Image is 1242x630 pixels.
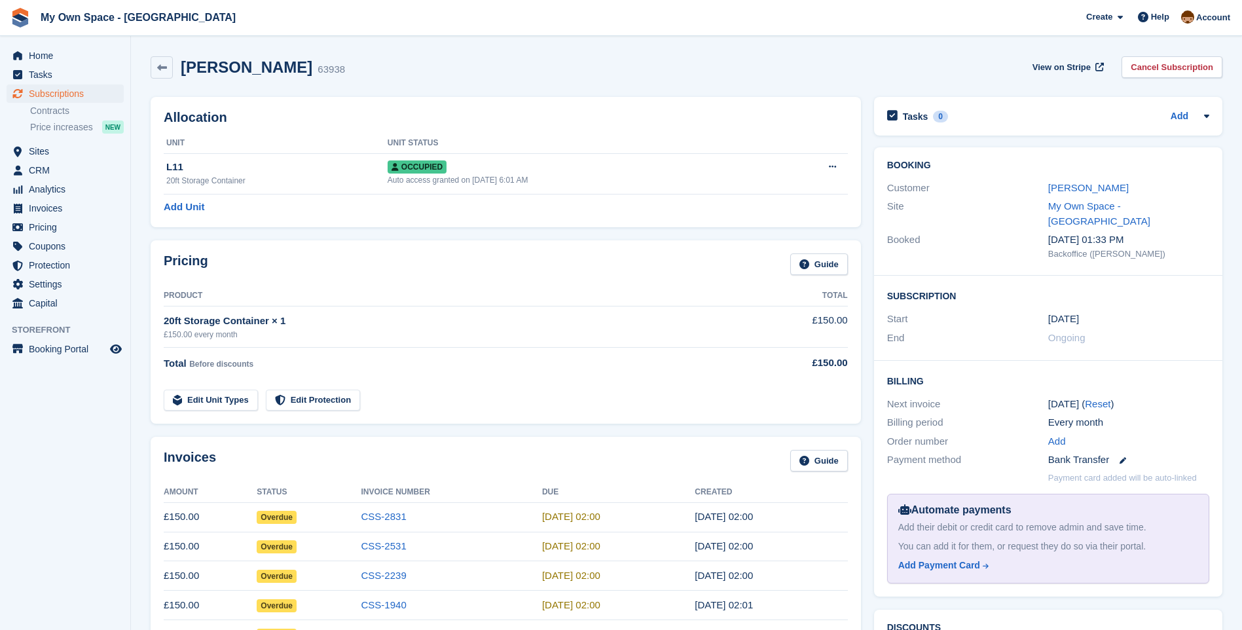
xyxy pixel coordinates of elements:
[318,62,345,77] div: 63938
[388,174,773,186] div: Auto access granted on [DATE] 6:01 AM
[887,331,1048,346] div: End
[29,142,107,160] span: Sites
[898,559,980,572] div: Add Payment Card
[164,314,743,329] div: 20ft Storage Container × 1
[695,482,847,503] th: Created
[1151,10,1169,24] span: Help
[1032,61,1091,74] span: View on Stripe
[257,540,297,553] span: Overdue
[1086,10,1112,24] span: Create
[542,599,600,610] time: 2025-06-25 01:00:00 UTC
[542,482,695,503] th: Due
[164,358,187,369] span: Total
[1048,397,1209,412] div: [DATE] ( )
[29,46,107,65] span: Home
[1027,56,1106,78] a: View on Stripe
[181,58,312,76] h2: [PERSON_NAME]
[30,120,124,134] a: Price increases NEW
[29,237,107,255] span: Coupons
[1122,56,1222,78] a: Cancel Subscription
[790,253,848,275] a: Guide
[898,502,1198,518] div: Automate payments
[7,218,124,236] a: menu
[166,160,388,175] div: L11
[1048,415,1209,430] div: Every month
[29,65,107,84] span: Tasks
[743,356,848,371] div: £150.00
[10,8,30,28] img: stora-icon-8386f47178a22dfd0bd8f6a31ec36ba5ce8667c1dd55bd0f319d3a0aa187defe.svg
[361,482,542,503] th: Invoice Number
[790,450,848,472] a: Guide
[7,340,124,358] a: menu
[166,175,388,187] div: 20ft Storage Container
[35,7,241,28] a: My Own Space - [GEOGRAPHIC_DATA]
[164,561,257,591] td: £150.00
[887,160,1209,171] h2: Booking
[1048,182,1129,193] a: [PERSON_NAME]
[898,559,1193,572] a: Add Payment Card
[7,256,124,274] a: menu
[887,199,1048,229] div: Site
[7,161,124,179] a: menu
[743,306,848,347] td: £150.00
[164,482,257,503] th: Amount
[1085,398,1110,409] a: Reset
[164,200,204,215] a: Add Unit
[1048,248,1209,261] div: Backoffice ([PERSON_NAME])
[7,84,124,103] a: menu
[7,142,124,160] a: menu
[1048,200,1150,227] a: My Own Space - [GEOGRAPHIC_DATA]
[1181,10,1194,24] img: Paula Harris
[933,111,948,122] div: 0
[7,199,124,217] a: menu
[695,511,753,522] time: 2025-09-24 01:00:30 UTC
[887,453,1048,468] div: Payment method
[7,46,124,65] a: menu
[1048,312,1079,327] time: 2024-12-24 01:00:00 UTC
[30,105,124,117] a: Contracts
[361,540,407,551] a: CSS-2531
[164,286,743,306] th: Product
[29,275,107,293] span: Settings
[1196,11,1230,24] span: Account
[542,570,600,581] time: 2025-07-25 01:00:00 UTC
[29,294,107,312] span: Capital
[257,482,361,503] th: Status
[903,111,928,122] h2: Tasks
[29,180,107,198] span: Analytics
[164,110,848,125] h2: Allocation
[108,341,124,357] a: Preview store
[388,133,773,154] th: Unit Status
[361,570,407,581] a: CSS-2239
[1048,453,1209,468] div: Bank Transfer
[898,540,1198,553] div: You can add it for them, or request they do so via their portal.
[29,161,107,179] span: CRM
[361,511,407,522] a: CSS-2831
[7,180,124,198] a: menu
[388,160,447,174] span: Occupied
[7,237,124,255] a: menu
[102,120,124,134] div: NEW
[887,434,1048,449] div: Order number
[743,286,848,306] th: Total
[164,390,258,411] a: Edit Unit Types
[887,415,1048,430] div: Billing period
[257,511,297,524] span: Overdue
[164,133,388,154] th: Unit
[1048,332,1086,343] span: Ongoing
[164,450,216,472] h2: Invoices
[12,324,130,337] span: Storefront
[695,599,753,610] time: 2025-06-24 01:01:06 UTC
[29,218,107,236] span: Pricing
[1048,434,1066,449] a: Add
[898,521,1198,534] div: Add their debit or credit card to remove admin and save time.
[887,312,1048,327] div: Start
[1171,109,1188,124] a: Add
[695,540,753,551] time: 2025-08-24 01:00:34 UTC
[266,390,360,411] a: Edit Protection
[887,397,1048,412] div: Next invoice
[542,511,600,522] time: 2025-09-25 01:00:00 UTC
[29,199,107,217] span: Invoices
[887,232,1048,260] div: Booked
[164,329,743,341] div: £150.00 every month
